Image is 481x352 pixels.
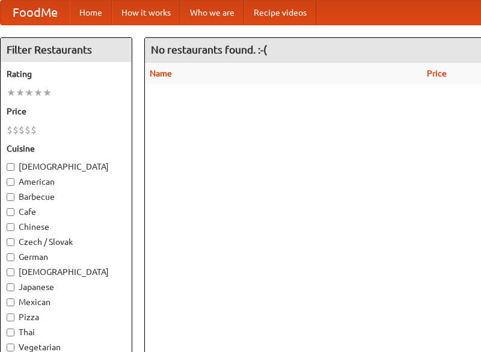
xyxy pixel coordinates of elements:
li: ★ [16,86,25,99]
label: [DEMOGRAPHIC_DATA] [7,266,126,278]
li: $ [31,123,37,137]
input: Japanese [7,283,14,291]
li: $ [25,123,31,137]
input: German [7,253,14,261]
label: Mexican [7,296,126,308]
ng-pluralize: No restaurants found. :-( [151,44,267,55]
a: Recipe videos [244,1,316,25]
li: ★ [34,86,43,99]
label: Japanese [7,281,126,293]
h4: Filter Restaurants [1,38,132,62]
input: Barbecue [7,193,14,201]
label: American [7,176,126,188]
input: Mexican [7,298,14,306]
h5: Cuisine [7,143,126,155]
h5: Rating [7,68,126,80]
a: Price [427,69,447,78]
li: ★ [43,86,52,99]
li: ★ [7,86,16,99]
input: Pizza [7,313,14,321]
label: German [7,251,126,263]
label: Thai [7,326,126,338]
a: Who we are [180,1,244,25]
input: [DEMOGRAPHIC_DATA] [7,163,14,171]
input: Chinese [7,223,14,231]
label: Pizza [7,311,126,323]
h5: Price [7,105,126,117]
li: $ [13,123,19,137]
label: [DEMOGRAPHIC_DATA] [7,161,126,173]
label: Barbecue [7,191,126,203]
a: FoodMe [1,1,70,25]
a: How it works [112,1,180,25]
input: [DEMOGRAPHIC_DATA] [7,268,14,276]
li: $ [7,123,13,137]
li: ★ [25,86,34,99]
a: Home [70,1,112,25]
input: Thai [7,329,14,336]
input: American [7,178,14,186]
label: Cafe [7,206,126,218]
label: Chinese [7,221,126,233]
input: Cafe [7,208,14,216]
a: Name [150,69,172,78]
input: Czech / Slovak [7,238,14,246]
label: Czech / Slovak [7,236,126,248]
input: Vegetarian [7,344,14,351]
li: $ [19,123,25,137]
